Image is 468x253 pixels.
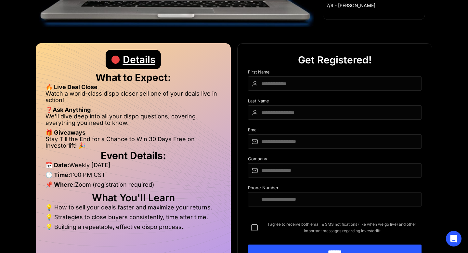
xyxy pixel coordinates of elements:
strong: 🔥 Live Deal Close [45,84,97,90]
li: Zoom (registration required) [45,181,221,191]
li: Stay Till the End for a Chance to Win 30 Days Free on Investorlift! 🎉 [45,136,221,149]
strong: 📌 Where: [45,181,75,188]
li: 1:00 PM CST [45,172,221,181]
strong: ❓Ask Anything [45,106,91,113]
li: 💡 Strategies to close buyers consistently, time after time. [45,214,221,224]
strong: 🕒 Time: [45,171,70,178]
strong: What to Expect: [96,72,171,83]
div: First Name [248,70,422,76]
div: Open Intercom Messenger [446,231,461,246]
div: Get Registered! [298,50,372,70]
strong: Event Details: [101,150,166,161]
span: I agree to receive both email & SMS notifications (like when we go live) and other important mess... [263,221,422,234]
div: Last Name [248,99,422,105]
div: Phone Number [248,185,422,192]
li: 💡 Building a repeatable, effective dispo process. [45,224,221,230]
div: Email [248,127,422,134]
strong: 📅 Date: [45,162,69,168]
li: We’ll dive deep into all your dispo questions, covering everything you need to know. [45,113,221,129]
div: Details [123,50,155,69]
strong: 🎁 Giveaways [45,129,85,136]
li: 💡 How to sell your deals faster and maximize your returns. [45,204,221,214]
li: Weekly [DATE] [45,162,221,172]
li: Watch a world-class dispo closer sell one of your deals live in action! [45,90,221,107]
h2: What You'll Learn [45,194,221,201]
div: Company [248,156,422,163]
